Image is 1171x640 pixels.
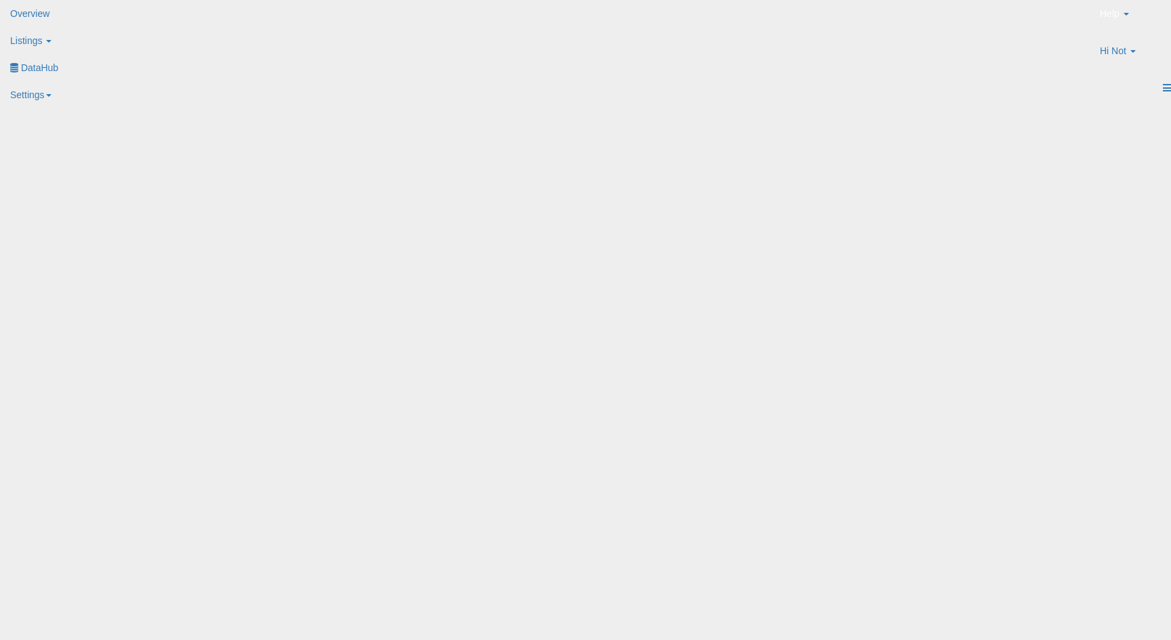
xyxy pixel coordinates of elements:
span: Overview [10,8,49,19]
a: Hi Not [1090,37,1171,74]
span: Help [1100,7,1120,20]
span: Hi Not [1100,44,1126,58]
span: Listings [10,35,42,46]
span: DataHub [21,62,58,73]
